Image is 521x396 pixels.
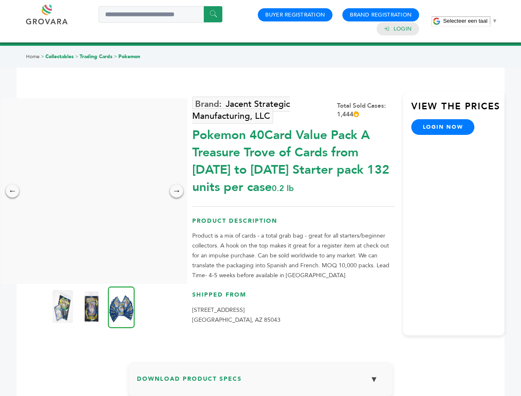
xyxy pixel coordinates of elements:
[118,53,140,60] a: Pokemon
[394,25,412,33] a: Login
[75,53,78,60] span: >
[80,53,113,60] a: Trading Cards
[443,18,497,24] a: Selecteer een taal​
[192,123,395,196] div: Pokemon 40Card Value Pack A Treasure Trove of Cards from [DATE] to [DATE] Starter pack 132 units ...
[337,101,395,119] div: Total Sold Cases: 1,444
[45,53,74,60] a: Collectables
[114,53,117,60] span: >
[192,231,395,280] p: Product is a mix of cards - a total grab bag - great for all starters/beginner collectors. A hook...
[192,217,395,231] h3: Product Description
[170,184,183,198] div: →
[492,18,497,24] span: ▼
[52,290,73,323] img: Pokemon 40-Card Value Pack – A Treasure Trove of Cards from 1996 to 2024 - Starter pack! 132 unit...
[192,97,290,124] a: Jacent Strategic Manufacturing, LLC
[99,6,222,23] input: Search a product or brand...
[81,290,102,323] img: Pokemon 40-Card Value Pack – A Treasure Trove of Cards from 1996 to 2024 - Starter pack! 132 unit...
[192,291,395,305] h3: Shipped From
[364,370,384,388] button: ▼
[6,184,19,198] div: ←
[265,11,325,19] a: Buyer Registration
[272,183,294,194] span: 0.2 lb
[350,11,412,19] a: Brand Registration
[137,370,384,394] h3: Download Product Specs
[26,53,40,60] a: Home
[411,100,504,119] h3: View the Prices
[411,119,475,135] a: login now
[41,53,44,60] span: >
[443,18,487,24] span: Selecteer een taal
[192,305,395,325] p: [STREET_ADDRESS] [GEOGRAPHIC_DATA], AZ 85043
[108,286,135,328] img: Pokemon 40-Card Value Pack – A Treasure Trove of Cards from 1996 to 2024 - Starter pack! 132 unit...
